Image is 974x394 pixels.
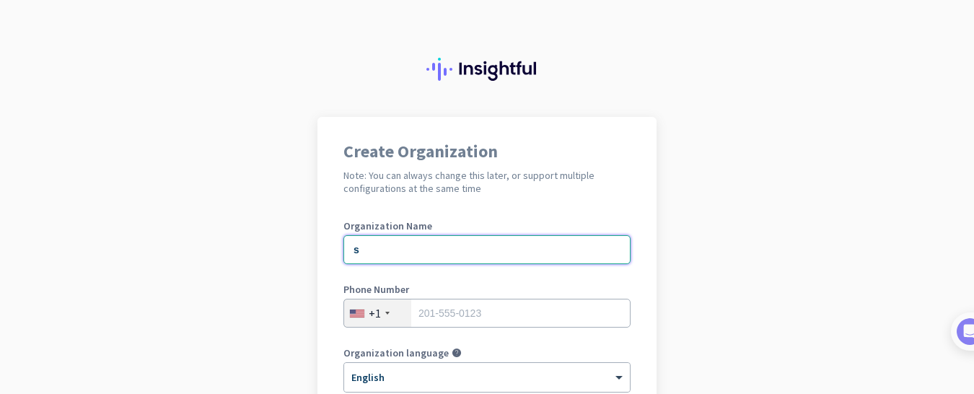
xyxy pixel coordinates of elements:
i: help [452,348,462,358]
h2: Note: You can always change this later, or support multiple configurations at the same time [343,169,631,195]
h1: Create Organization [343,143,631,160]
label: Phone Number [343,284,631,294]
div: +1 [369,306,381,320]
label: Organization language [343,348,449,358]
label: Organization Name [343,221,631,231]
input: What is the name of your organization? [343,235,631,264]
input: 201-555-0123 [343,299,631,328]
img: Insightful [426,58,548,81]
